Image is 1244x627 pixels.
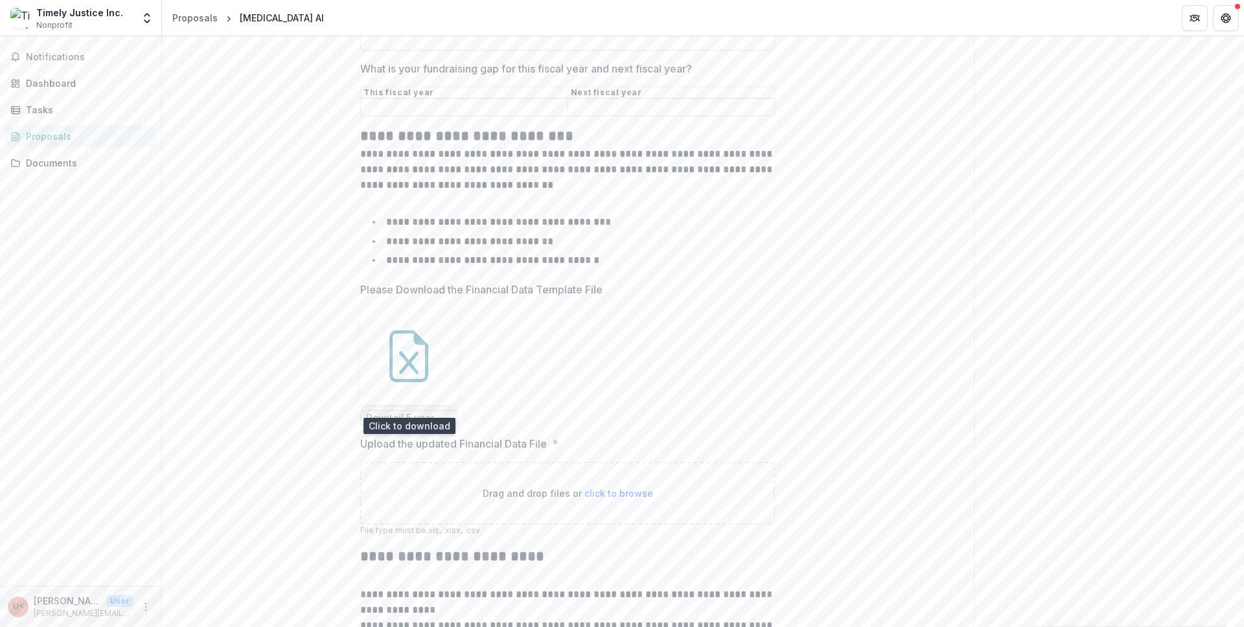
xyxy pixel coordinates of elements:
button: Open entity switcher [138,5,156,31]
div: Dashboard [26,76,146,90]
button: More [138,599,154,615]
div: Proposals [26,130,146,143]
img: Timely Justice Inc. [10,8,31,28]
div: [MEDICAL_DATA] AI [240,11,324,25]
p: Upload the updated Financial Data File [360,436,547,451]
p: What is your fundraising gap for this fiscal year and next fiscal year? [360,61,692,76]
span: Dovetail 5 year financial & KPIs reporting template_Jan 2025.xlsx [366,413,452,424]
a: Documents [5,152,156,174]
a: Tasks [5,99,156,120]
div: Dovetail 5 year financial & KPIs reporting template_Jan 2025.xlsx [360,308,457,426]
p: Drag and drop files or [483,486,653,500]
button: Partners [1182,5,1208,31]
div: Proposals [172,11,218,25]
span: Notifications [26,52,151,63]
p: [PERSON_NAME] <[PERSON_NAME][EMAIL_ADDRESS][MEDICAL_DATA]> [34,594,101,608]
div: Tasks [26,103,146,117]
p: [PERSON_NAME][EMAIL_ADDRESS][MEDICAL_DATA] [34,608,133,619]
th: Next fiscal year [568,87,775,98]
p: User [106,595,133,607]
div: Documents [26,156,146,170]
p: File type must be .xls, .xlsx, .csv [360,525,775,536]
nav: breadcrumb [167,8,329,27]
a: Proposals [167,8,223,27]
div: Utkarsh Saxena <utkarsh@adalat.ai> [13,602,24,611]
div: Timely Justice Inc. [36,6,123,19]
a: Proposals [5,126,156,147]
span: click to browse [584,488,653,499]
a: Dashboard [5,73,156,94]
th: This fiscal year [361,87,568,98]
button: Get Help [1213,5,1239,31]
button: Notifications [5,47,156,67]
p: Please Download the Financial Data Template File [360,282,603,297]
span: Nonprofit [36,19,73,31]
